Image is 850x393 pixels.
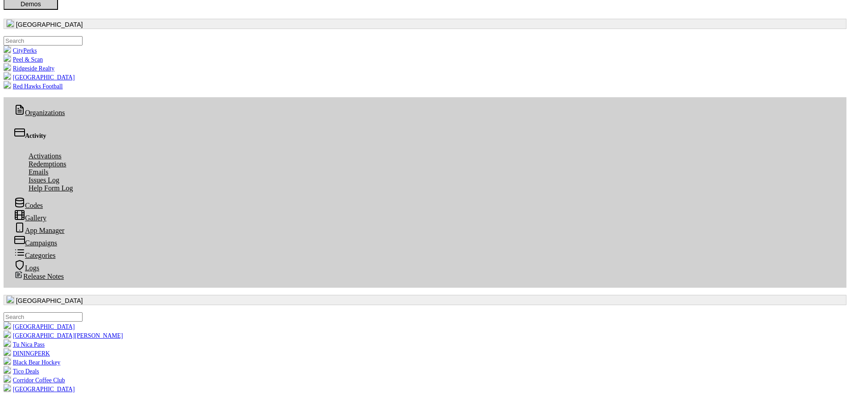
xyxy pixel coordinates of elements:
a: [GEOGRAPHIC_DATA][PERSON_NAME] [4,332,123,339]
img: 8mwdIaqQ57Gxce0ZYLDdt4cfPpXx8QwJjnoSsc4c.png [4,357,11,364]
img: hvStDAXTQetlbtk3PNAXwGlwD7WEZXonuVeW2rdL.png [4,348,11,356]
a: App Manager [7,225,71,236]
a: Categories [7,250,62,261]
img: KU1gjHo6iQoewuS2EEpjC7SefdV31G12oQhDVBj4.png [4,46,11,53]
a: Tu Nica Pass [4,341,45,348]
img: 5ywTDdZapyxoEde0k2HeV1po7LOSCqTTesrRKvPe.png [4,384,11,391]
a: Campaigns [7,238,64,248]
img: B4TTOcektNnJKTnx2IcbGdeHDbTXjfJiwl6FNTjm.png [4,81,11,88]
a: Organizations [7,108,72,118]
a: Black Bear Hockey [4,359,60,366]
ul: [GEOGRAPHIC_DATA] [4,36,846,90]
a: Gallery [7,213,54,223]
input: .form-control-sm [4,312,83,322]
a: Emails [21,167,55,177]
img: 65Ub9Kbg6EKkVtfooX73hwGGlFbexxHlnpgbdEJ1.png [4,366,11,373]
img: 0SBPtshqTvrgEtdEgrWk70gKnUHZpYRm94MZ5hDb.png [7,20,14,27]
a: Issues Log [21,175,66,185]
img: mqtmdW2lgt3F7IVbFvpqGuNrUBzchY4PLaWToHMU.png [4,63,11,70]
a: Ridgeside Realty [4,65,54,72]
div: Activity [14,127,836,140]
img: 47e4GQXcRwEyAopLUql7uJl1j56dh6AIYZC79JbN.png [4,339,11,347]
button: [GEOGRAPHIC_DATA] [4,19,846,29]
a: [GEOGRAPHIC_DATA] [4,323,75,330]
img: 0SBPtshqTvrgEtdEgrWk70gKnUHZpYRm94MZ5hDb.png [4,322,11,329]
img: 0SBPtshqTvrgEtdEgrWk70gKnUHZpYRm94MZ5hDb.png [7,296,14,303]
a: [GEOGRAPHIC_DATA] [4,74,75,81]
a: DININGPERK [4,350,50,357]
input: .form-control-sm [4,36,83,46]
img: l9qMkhaEtrtl2KSmeQmIMMuo0MWM2yK13Spz7TvA.png [4,375,11,382]
a: Help Form Log [21,183,80,193]
a: Logs [7,263,46,273]
a: Redemptions [21,159,73,169]
a: Red Hawks Football [4,83,63,90]
img: LcHXC8OmAasj0nmL6Id6sMYcOaX2uzQAQ5e8h748.png [4,72,11,79]
a: CityPerks [4,47,37,54]
a: Corridor Coffee Club [4,377,65,384]
a: Release Notes [7,271,71,281]
img: xEJfzBn14Gqk52WXYUPJGPZZY80lB8Gpb3Y1ccPk.png [4,54,11,62]
button: [GEOGRAPHIC_DATA] [4,295,846,305]
a: Tico Deals [4,368,39,375]
a: [GEOGRAPHIC_DATA] [4,386,75,393]
img: mQPUoQxfIUcZGVjFKDSEKbT27olGNZVpZjUgqHNS.png [4,331,11,338]
a: Activations [21,151,69,161]
a: Codes [7,200,50,211]
a: Peel & Scan [4,56,43,63]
